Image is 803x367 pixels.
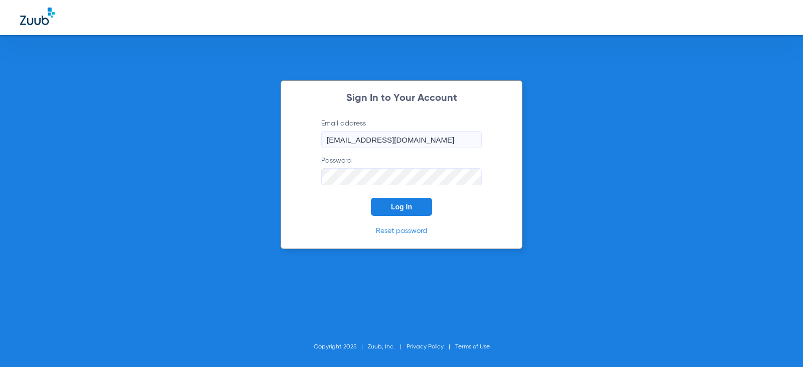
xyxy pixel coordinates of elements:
[314,342,368,352] li: Copyright 2025
[407,344,444,350] a: Privacy Policy
[321,131,482,148] input: Email address
[321,168,482,185] input: Password
[321,156,482,185] label: Password
[20,8,55,25] img: Zuub Logo
[321,118,482,148] label: Email address
[306,93,497,103] h2: Sign In to Your Account
[391,203,412,211] span: Log In
[371,198,432,216] button: Log In
[455,344,490,350] a: Terms of Use
[376,227,427,234] a: Reset password
[368,342,407,352] li: Zuub, Inc.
